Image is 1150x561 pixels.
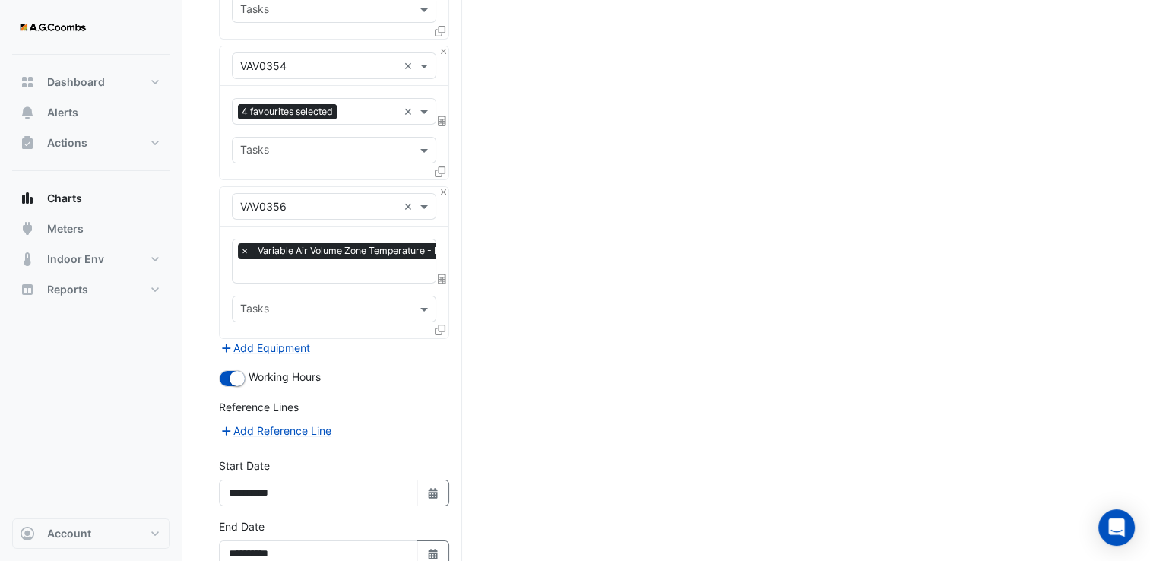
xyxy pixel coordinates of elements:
[12,128,170,158] button: Actions
[439,187,448,197] button: Close
[20,252,35,267] app-icon: Indoor Env
[219,458,270,474] label: Start Date
[12,183,170,214] button: Charts
[238,141,269,161] div: Tasks
[1098,509,1135,546] div: Open Intercom Messenger
[20,105,35,120] app-icon: Alerts
[426,487,440,499] fa-icon: Select Date
[20,135,35,151] app-icon: Actions
[47,191,82,206] span: Charts
[18,12,87,43] img: Company Logo
[238,104,337,119] span: 4 favourites selected
[436,273,449,286] span: Choose Function
[219,422,332,439] button: Add Reference Line
[219,399,299,415] label: Reference Lines
[20,282,35,297] app-icon: Reports
[47,105,78,120] span: Alerts
[47,221,84,236] span: Meters
[238,300,269,320] div: Tasks
[404,198,417,214] span: Clear
[435,24,445,37] span: Clone Favourites and Tasks from this Equipment to other Equipment
[435,165,445,178] span: Clone Favourites and Tasks from this Equipment to other Equipment
[12,67,170,97] button: Dashboard
[238,1,269,21] div: Tasks
[249,370,321,383] span: Working Hours
[219,518,265,534] label: End Date
[12,214,170,244] button: Meters
[47,526,91,541] span: Account
[20,191,35,206] app-icon: Charts
[12,274,170,305] button: Reports
[47,282,88,297] span: Reports
[47,74,105,90] span: Dashboard
[47,252,104,267] span: Indoor Env
[238,243,252,258] span: ×
[404,58,417,74] span: Clear
[404,103,417,119] span: Clear
[47,135,87,151] span: Actions
[435,324,445,337] span: Clone Favourites and Tasks from this Equipment to other Equipment
[12,518,170,549] button: Account
[12,97,170,128] button: Alerts
[20,221,35,236] app-icon: Meters
[12,244,170,274] button: Indoor Env
[219,339,311,357] button: Add Equipment
[254,243,496,258] span: Variable Air Volume Zone Temperature - L03, Zone 56
[20,74,35,90] app-icon: Dashboard
[436,114,449,127] span: Choose Function
[439,46,448,56] button: Close
[426,547,440,560] fa-icon: Select Date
